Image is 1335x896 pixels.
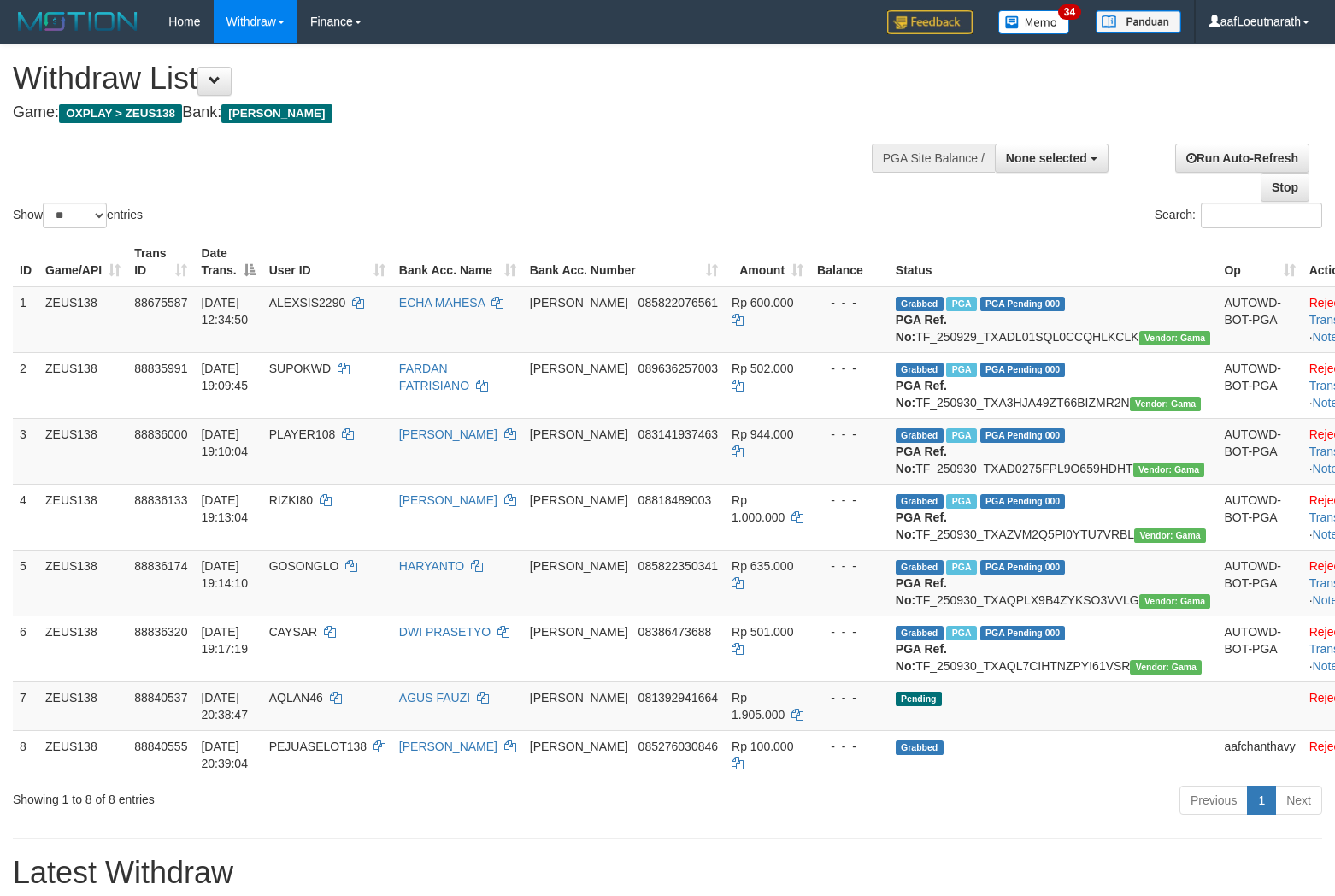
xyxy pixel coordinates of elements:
[269,493,313,507] span: RIZKI80
[269,427,336,441] span: PLAYER108
[896,626,944,640] span: Grabbed
[889,418,1218,484] td: TF_250930_TXAD0275FPL9O659HDHT
[530,362,628,375] span: [PERSON_NAME]
[530,691,628,704] span: [PERSON_NAME]
[1217,286,1302,353] td: AUTOWD-BOT-PGA
[134,740,187,753] span: 88840555
[1006,151,1087,165] span: None selected
[896,494,944,509] span: Grabbed
[896,313,947,344] b: PGA Ref. No:
[1217,616,1302,681] td: AUTOWD-BOT-PGA
[1201,203,1322,228] input: Search:
[38,730,127,779] td: ZEUS138
[946,297,976,311] span: Marked by aafpengsreynich
[399,427,497,441] a: [PERSON_NAME]
[399,362,469,392] a: FARDAN FATRISIANO
[889,352,1218,418] td: TF_250930_TXA3HJA49ZT66BIZMR2N
[38,286,127,353] td: ZEUS138
[896,379,947,410] b: PGA Ref. No:
[1261,173,1309,202] a: Stop
[946,626,976,640] span: Marked by aafpengsreynich
[638,625,712,639] span: Copy 08386473688 to clipboard
[399,625,491,639] a: DWI PRASETYO
[13,856,1322,890] h1: Latest Withdraw
[530,493,628,507] span: [PERSON_NAME]
[1130,660,1202,675] span: Vendor URL: https://trx31.1velocity.biz
[13,203,143,228] label: Show entries
[732,493,785,524] span: Rp 1.000.000
[817,360,882,377] div: - - -
[1139,594,1211,609] span: Vendor URL: https://trx31.1velocity.biz
[638,362,718,375] span: Copy 089636257003 to clipboard
[201,691,248,722] span: [DATE] 20:38:47
[530,427,628,441] span: [PERSON_NAME]
[13,730,38,779] td: 8
[817,738,882,755] div: - - -
[38,484,127,550] td: ZEUS138
[896,576,947,607] b: PGA Ref. No:
[980,494,1066,509] span: PGA Pending
[399,296,485,309] a: ECHA MAHESA
[134,296,187,309] span: 88675587
[201,296,248,327] span: [DATE] 12:34:50
[896,445,947,475] b: PGA Ref. No:
[13,418,38,484] td: 3
[896,297,944,311] span: Grabbed
[1139,331,1211,345] span: Vendor URL: https://trx31.1velocity.biz
[269,296,346,309] span: ALEXSIS2290
[896,642,947,673] b: PGA Ref. No:
[896,510,947,541] b: PGA Ref. No:
[38,238,127,286] th: Game/API: activate to sort column ascending
[980,560,1066,575] span: PGA Pending
[134,559,187,573] span: 88836174
[638,296,718,309] span: Copy 085822076561 to clipboard
[262,238,392,286] th: User ID: activate to sort column ascending
[13,286,38,353] td: 1
[201,740,248,770] span: [DATE] 20:39:04
[1217,238,1302,286] th: Op: activate to sort column ascending
[995,144,1109,173] button: None selected
[201,362,248,392] span: [DATE] 19:09:45
[946,363,976,377] span: Marked by aafpengsreynich
[1155,203,1322,228] label: Search:
[889,484,1218,550] td: TF_250930_TXAZVM2Q5PI0YTU7VRBL
[269,362,331,375] span: SUPOKWD
[127,238,194,286] th: Trans ID: activate to sort column ascending
[38,352,127,418] td: ZEUS138
[134,493,187,507] span: 88836133
[201,625,248,656] span: [DATE] 19:17:19
[889,616,1218,681] td: TF_250930_TXAQL7CIHTNZPYI61VSR
[38,681,127,730] td: ZEUS138
[1134,528,1206,543] span: Vendor URL: https://trx31.1velocity.biz
[946,428,976,443] span: Marked by aafpengsreynich
[810,238,889,286] th: Balance
[13,352,38,418] td: 2
[896,363,944,377] span: Grabbed
[817,426,882,443] div: - - -
[1130,397,1202,411] span: Vendor URL: https://trx31.1velocity.biz
[38,418,127,484] td: ZEUS138
[13,104,873,121] h4: Game: Bank:
[638,427,718,441] span: Copy 083141937463 to clipboard
[896,692,942,706] span: Pending
[980,297,1066,311] span: PGA Pending
[13,9,143,34] img: MOTION_logo.png
[1133,463,1205,477] span: Vendor URL: https://trx31.1velocity.biz
[392,238,523,286] th: Bank Acc. Name: activate to sort column ascending
[13,616,38,681] td: 6
[980,428,1066,443] span: PGA Pending
[530,296,628,309] span: [PERSON_NAME]
[732,362,793,375] span: Rp 502.000
[13,681,38,730] td: 7
[946,494,976,509] span: Marked by aafpengsreynich
[817,294,882,311] div: - - -
[817,689,882,706] div: - - -
[1247,786,1276,815] a: 1
[732,625,793,639] span: Rp 501.000
[1175,144,1309,173] a: Run Auto-Refresh
[896,428,944,443] span: Grabbed
[269,559,339,573] span: GOSONGLO
[134,625,187,639] span: 88836320
[638,740,718,753] span: Copy 085276030846 to clipboard
[732,740,793,753] span: Rp 100.000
